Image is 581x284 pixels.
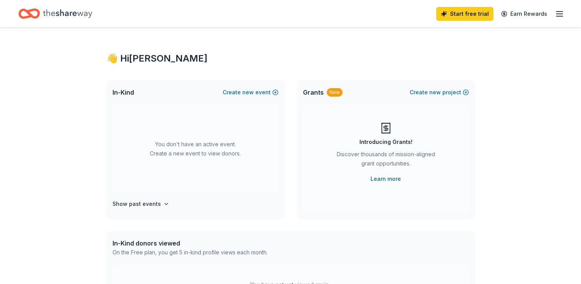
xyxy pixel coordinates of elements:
span: In-Kind [113,88,134,97]
span: new [242,88,254,97]
div: New [327,88,343,97]
button: Createnewproject [410,88,469,97]
span: Grants [303,88,324,97]
h4: Show past events [113,199,161,209]
div: Discover thousands of mission-aligned grant opportunities. [334,150,438,171]
a: Home [18,5,92,23]
button: Show past events [113,199,169,209]
div: 👋 Hi [PERSON_NAME] [106,52,475,65]
a: Earn Rewards [497,7,552,21]
a: Learn more [371,174,401,184]
div: You don't have an active event. Create a new event to view donors. [113,105,278,193]
button: Createnewevent [223,88,278,97]
div: On the Free plan, you get 5 in-kind profile views each month. [113,248,268,257]
span: new [429,88,441,97]
div: Introducing Grants! [359,137,412,147]
a: Start free trial [436,7,493,21]
div: In-Kind donors viewed [113,239,268,248]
